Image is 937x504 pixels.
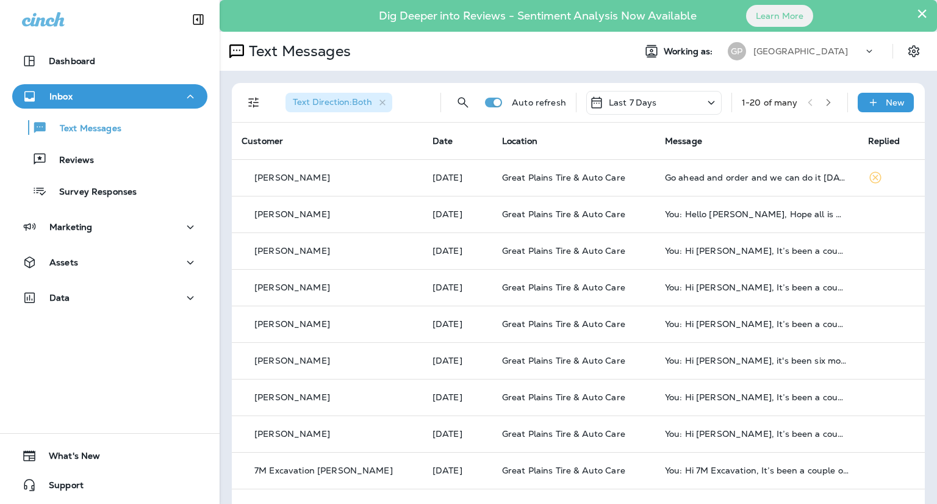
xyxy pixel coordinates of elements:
span: Great Plains Tire & Auto Care [502,245,625,256]
button: Marketing [12,215,207,239]
p: Text Messages [48,123,121,135]
p: Auto refresh [512,98,566,107]
button: Close [916,4,928,23]
p: [PERSON_NAME] [254,356,330,365]
button: Inbox [12,84,207,109]
span: Message [665,135,702,146]
button: Reviews [12,146,207,172]
p: 7M Excavation [PERSON_NAME] [254,466,393,475]
p: [PERSON_NAME] [254,392,330,402]
p: [GEOGRAPHIC_DATA] [753,46,848,56]
p: Sep 27, 2025 12:56 PM [433,173,483,182]
span: Replied [868,135,900,146]
span: Great Plains Tire & Auto Care [502,209,625,220]
p: Text Messages [244,42,351,60]
span: Customer [242,135,283,146]
p: Sep 27, 2025 12:30 PM [433,209,483,219]
p: Sep 27, 2025 10:23 AM [433,466,483,475]
div: You: Hi Murl, It’s been a couple of months since we serviced your 2017 Subaru Forester at Great P... [665,283,849,292]
p: Sep 27, 2025 10:23 AM [433,356,483,365]
p: [PERSON_NAME] [254,429,330,439]
button: Assets [12,250,207,275]
span: Date [433,135,453,146]
button: Support [12,473,207,497]
p: Assets [49,257,78,267]
div: You: Hi Brad, It’s been a couple of months since we serviced your 2021 Toyota Tacoma at Great Pla... [665,319,849,329]
button: Text Messages [12,115,207,140]
p: [PERSON_NAME] [254,246,330,256]
p: [PERSON_NAME] [254,209,330,219]
div: Go ahead and order and we can do it Wednesday [665,173,849,182]
button: Data [12,286,207,310]
button: Collapse Sidebar [181,7,215,32]
p: Marketing [49,222,92,232]
p: Sep 27, 2025 10:23 AM [433,319,483,329]
button: Dashboard [12,49,207,73]
p: Sep 27, 2025 10:23 AM [433,246,483,256]
p: Last 7 Days [609,98,657,107]
span: Working as: [664,46,716,57]
p: Data [49,293,70,303]
span: Support [37,480,84,495]
span: Location [502,135,537,146]
p: Survey Responses [47,187,137,198]
p: New [886,98,905,107]
div: You: Hi 7M Excavation, It’s been a couple of months since we serviced your 2017 GMC Yukon at Grea... [665,466,849,475]
button: Search Messages [451,90,475,115]
p: [PERSON_NAME] [254,173,330,182]
span: Great Plains Tire & Auto Care [502,428,625,439]
div: You: Hello Clay, Hope all is well! This is Justin from Great Plains Tire & Auto Care. I wanted to... [665,209,849,219]
button: Survey Responses [12,178,207,204]
div: 1 - 20 of many [742,98,798,107]
span: Great Plains Tire & Auto Care [502,355,625,366]
button: Filters [242,90,266,115]
div: You: Hi Patti, It’s been a couple of months since we serviced your 2002 Toyota Solara at Great Pl... [665,392,849,402]
p: Sep 27, 2025 10:23 AM [433,283,483,292]
span: Text Direction : Both [293,96,372,107]
p: [PERSON_NAME] [254,319,330,329]
p: [PERSON_NAME] [254,283,330,292]
span: Great Plains Tire & Auto Care [502,392,625,403]
button: Learn More [746,5,813,27]
p: Reviews [47,155,94,167]
div: Text Direction:Both [285,93,392,112]
p: Sep 27, 2025 10:23 AM [433,429,483,439]
p: Sep 27, 2025 10:23 AM [433,392,483,402]
div: GP [728,42,746,60]
p: Dashboard [49,56,95,66]
span: What's New [37,451,100,466]
div: You: Hi John, it's been six months since we last serviced your 2004 Toyota Highlander at Great Pl... [665,356,849,365]
span: Great Plains Tire & Auto Care [502,319,625,329]
p: Inbox [49,92,73,101]
span: Great Plains Tire & Auto Care [502,172,625,183]
button: What's New [12,444,207,468]
div: You: Hi Daryl, It’s been a couple of months since we serviced your 2003 Toyota Tacoma at Great Pl... [665,246,849,256]
span: Great Plains Tire & Auto Care [502,282,625,293]
div: You: Hi Broady, It’s been a couple of months since we serviced your 2025 Loose Wheel Carryout at ... [665,429,849,439]
span: Great Plains Tire & Auto Care [502,465,625,476]
button: Settings [903,40,925,62]
p: Dig Deeper into Reviews - Sentiment Analysis Now Available [343,14,732,18]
